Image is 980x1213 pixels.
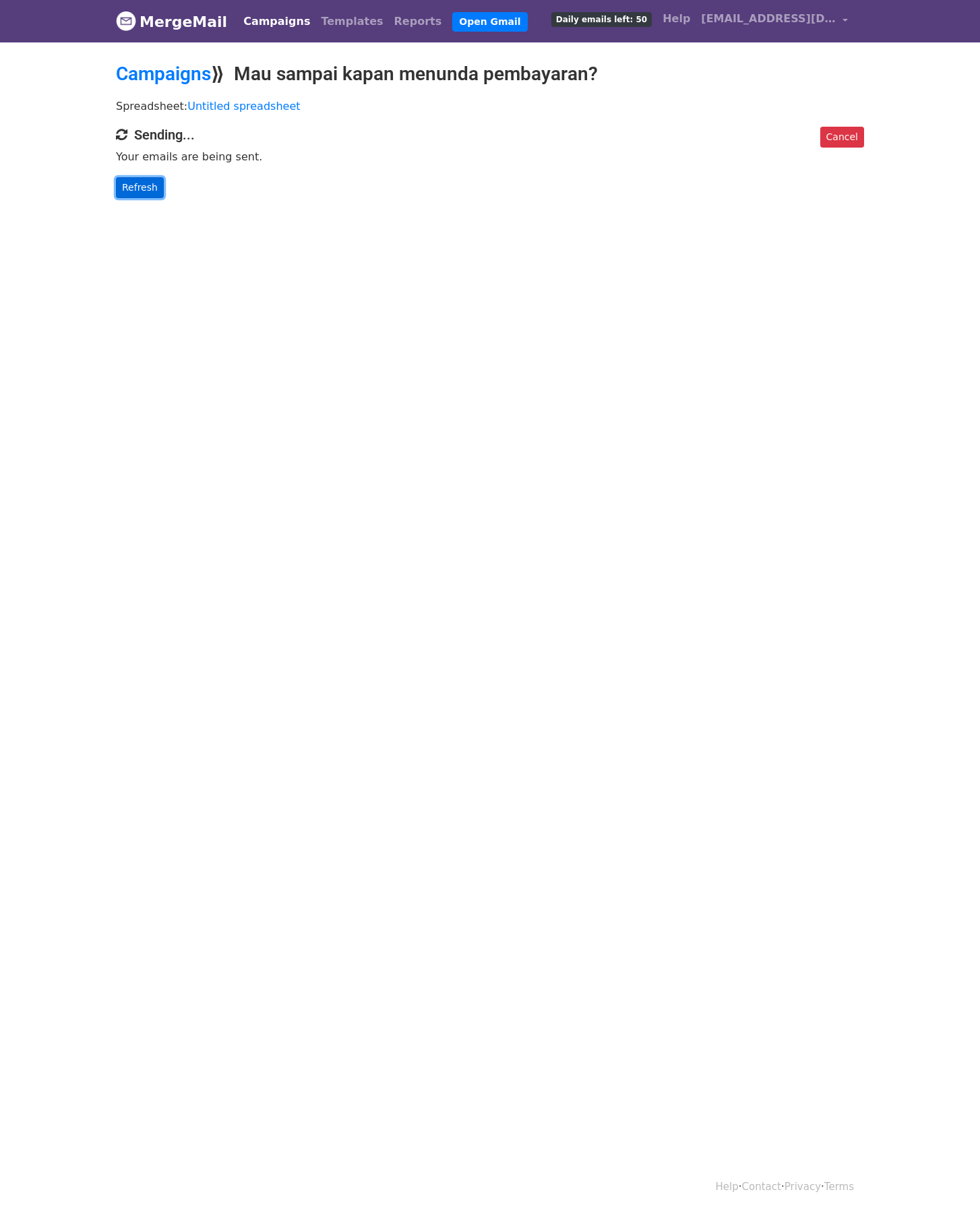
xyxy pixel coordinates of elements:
[742,1181,781,1193] a: Contact
[824,1181,854,1193] a: Terms
[116,150,864,164] p: Your emails are being sent.
[116,11,136,31] img: MergeMail logo
[116,63,864,86] h2: ⟫ Mau sampai kapan menunda pembayaran?
[820,127,864,148] a: Cancel
[389,8,448,35] a: Reports
[716,1181,739,1193] a: Help
[116,99,864,113] p: Spreadsheet:
[546,5,657,32] a: Daily emails left: 50
[551,12,652,27] span: Daily emails left: 50
[116,7,227,36] a: MergeMail
[187,100,300,113] a: Untitled spreadsheet
[657,5,696,32] a: Help
[116,177,164,198] a: Refresh
[696,5,853,37] a: [EMAIL_ADDRESS][DOMAIN_NAME]
[913,1148,980,1213] iframe: Chat Widget
[315,8,388,35] a: Templates
[116,63,211,85] a: Campaigns
[116,127,864,143] h4: Sending...
[452,12,527,32] a: Open Gmail
[701,11,836,27] span: [EMAIL_ADDRESS][DOMAIN_NAME]
[785,1181,821,1193] a: Privacy
[238,8,315,35] a: Campaigns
